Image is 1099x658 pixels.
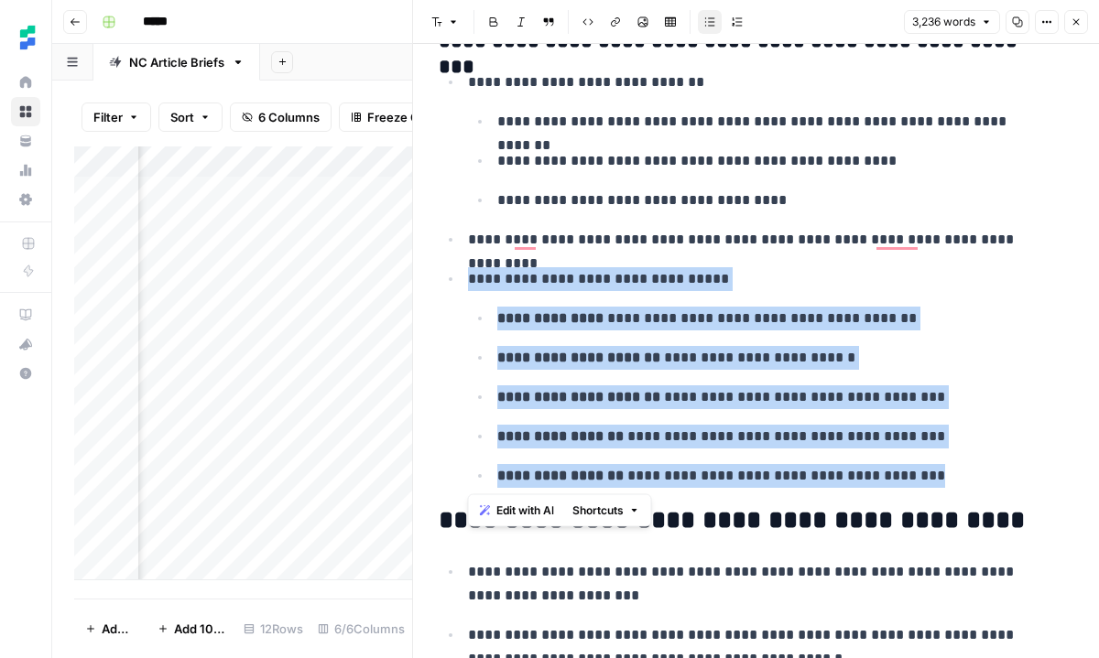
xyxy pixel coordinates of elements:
[11,21,44,54] img: Ten Speed Logo
[11,185,40,214] a: Settings
[236,614,310,643] div: 12 Rows
[572,502,624,519] span: Shortcuts
[102,620,136,638] span: Add Row
[367,108,462,126] span: Freeze Columns
[11,359,40,388] button: Help + Support
[310,614,412,643] div: 6/6 Columns
[11,156,40,185] a: Usage
[11,329,40,359] button: What's new?
[170,108,194,126] span: Sort
[12,330,39,358] div: What's new?
[339,102,473,132] button: Freeze Columns
[147,614,236,643] button: Add 10 Rows
[496,502,554,519] span: Edit with AI
[93,44,260,81] a: NC Article Briefs
[11,97,40,126] a: Browse
[473,499,561,523] button: Edit with AI
[912,14,975,30] span: 3,236 words
[11,68,40,97] a: Home
[11,300,40,329] a: AirOps Academy
[74,614,147,643] button: Add Row
[258,108,320,126] span: 6 Columns
[904,10,1000,34] button: 3,236 words
[11,15,40,60] button: Workspace: Ten Speed
[129,53,224,71] div: NC Article Briefs
[158,102,223,132] button: Sort
[565,499,647,523] button: Shortcuts
[174,620,225,638] span: Add 10 Rows
[93,108,123,126] span: Filter
[230,102,332,132] button: 6 Columns
[11,126,40,156] a: Your Data
[82,102,151,132] button: Filter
